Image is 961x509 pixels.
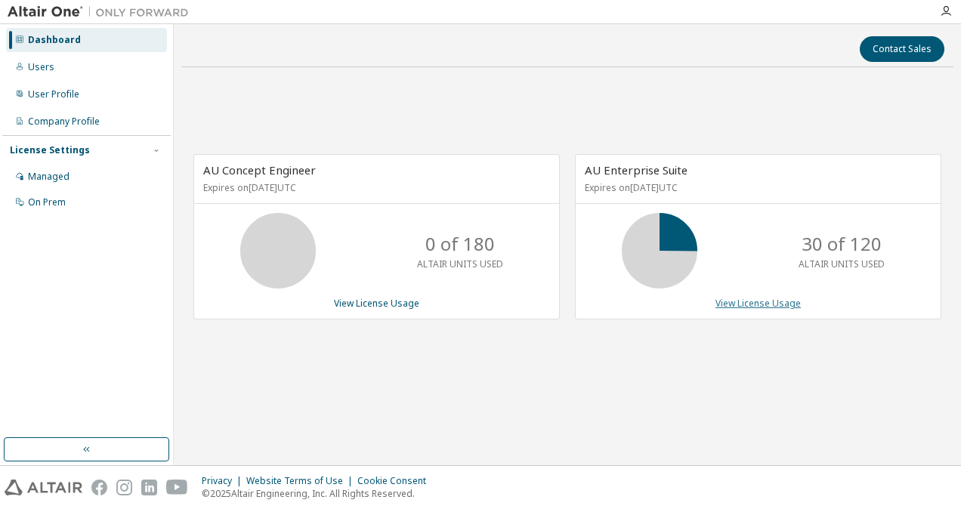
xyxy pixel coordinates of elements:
[246,475,357,487] div: Website Terms of Use
[166,480,188,495] img: youtube.svg
[141,480,157,495] img: linkedin.svg
[28,196,66,208] div: On Prem
[334,297,419,310] a: View License Usage
[585,162,688,177] span: AU Enterprise Suite
[357,475,435,487] div: Cookie Consent
[28,171,70,183] div: Managed
[28,34,81,46] div: Dashboard
[202,487,435,500] p: © 2025 Altair Engineering, Inc. All Rights Reserved.
[28,61,54,73] div: Users
[91,480,107,495] img: facebook.svg
[202,475,246,487] div: Privacy
[417,258,503,270] p: ALTAIR UNITS USED
[799,258,885,270] p: ALTAIR UNITS USED
[5,480,82,495] img: altair_logo.svg
[585,181,928,194] p: Expires on [DATE] UTC
[715,297,801,310] a: View License Usage
[8,5,196,20] img: Altair One
[28,116,100,128] div: Company Profile
[10,144,90,156] div: License Settings
[203,181,546,194] p: Expires on [DATE] UTC
[28,88,79,100] div: User Profile
[116,480,132,495] img: instagram.svg
[802,231,882,257] p: 30 of 120
[860,36,944,62] button: Contact Sales
[203,162,316,177] span: AU Concept Engineer
[425,231,495,257] p: 0 of 180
